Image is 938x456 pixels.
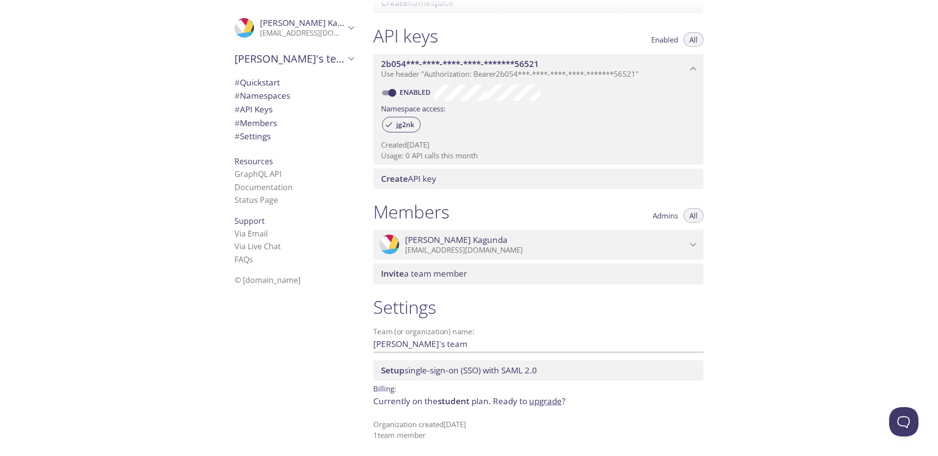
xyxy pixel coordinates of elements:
[234,254,253,265] a: FAQ
[373,360,703,381] div: Setup SSO
[381,268,404,279] span: Invite
[234,104,240,115] span: #
[382,117,421,132] div: jg2nk
[227,46,362,71] div: John's team
[438,395,469,407] span: student
[405,235,508,245] span: [PERSON_NAME] Kagunda
[234,117,277,129] span: Members
[373,230,703,260] div: John Kagunda
[234,90,290,101] span: Namespaces
[373,328,475,335] label: Team (or organization) name:
[234,117,240,129] span: #
[227,12,362,44] div: John Kagunda
[647,208,684,223] button: Admins
[234,90,240,101] span: #
[373,263,703,284] div: Invite a team member
[227,89,362,103] div: Namespaces
[234,182,293,193] a: Documentation
[381,173,408,184] span: Create
[227,116,362,130] div: Members
[234,130,240,142] span: #
[234,52,345,65] span: [PERSON_NAME]'s team
[381,140,696,150] p: Created [DATE]
[260,28,345,38] p: [EMAIL_ADDRESS][DOMAIN_NAME]
[373,296,703,318] h1: Settings
[373,201,449,223] h1: Members
[234,216,265,226] span: Support
[249,254,253,265] span: s
[381,173,436,184] span: API key
[234,195,278,205] a: Status Page
[373,381,703,395] p: Billing:
[373,419,703,440] p: Organization created [DATE] 1 team member
[234,275,300,285] span: © [DOMAIN_NAME]
[381,365,537,376] span: single-sign-on (SSO) with SAML 2.0
[234,104,273,115] span: API Keys
[227,103,362,116] div: API Keys
[227,130,362,143] div: Team Settings
[234,77,240,88] span: #
[381,151,696,161] p: Usage: 0 API calls this month
[390,120,420,129] span: jg2nk
[381,268,467,279] span: a team member
[234,241,281,252] a: Via Live Chat
[398,87,434,97] a: Enabled
[227,76,362,89] div: Quickstart
[234,228,268,239] a: Via Email
[234,156,273,167] span: Resources
[645,32,684,47] button: Enabled
[373,25,438,47] h1: API keys
[260,17,362,28] span: [PERSON_NAME] Kagunda
[234,77,280,88] span: Quickstart
[373,395,703,408] p: Currently on the plan.
[373,169,703,189] div: Create API Key
[381,101,446,115] label: Namespace access:
[493,395,565,407] span: Ready to ?
[405,245,687,255] p: [EMAIL_ADDRESS][DOMAIN_NAME]
[889,407,918,436] iframe: Help Scout Beacon - Open
[529,395,562,407] a: upgrade
[381,365,405,376] span: Setup
[683,208,703,223] button: All
[683,32,703,47] button: All
[234,130,271,142] span: Settings
[234,169,281,179] a: GraphQL API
